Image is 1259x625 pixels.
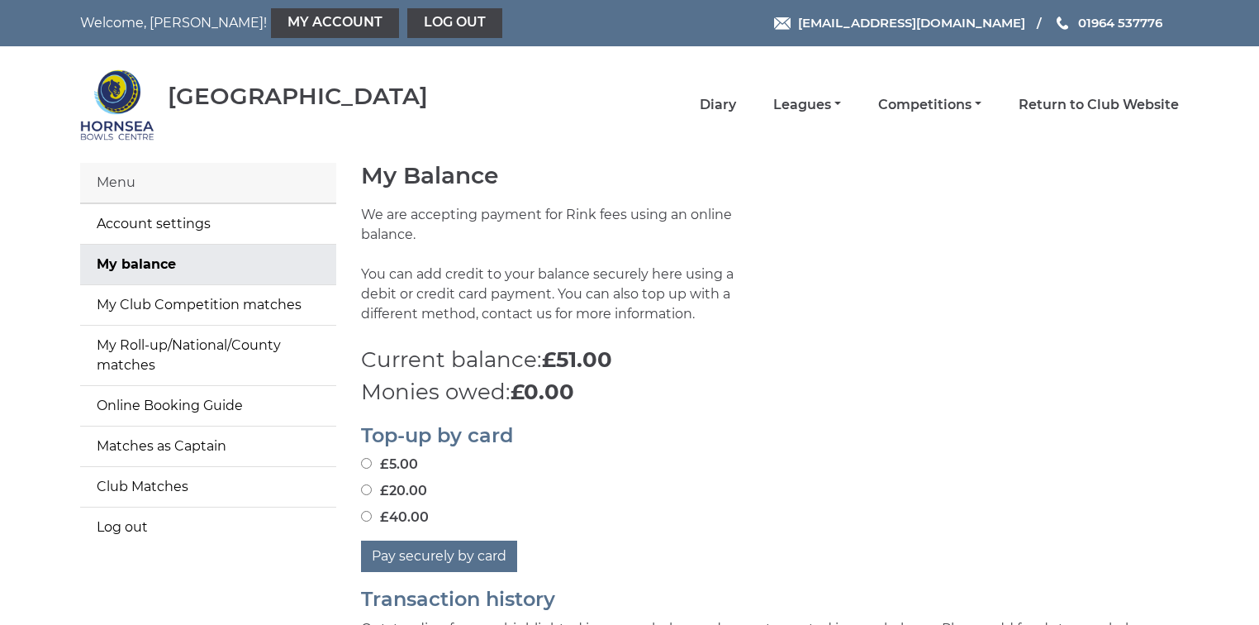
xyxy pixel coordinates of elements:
a: My Roll-up/National/County matches [80,326,336,385]
input: £20.00 [361,484,372,495]
h2: Transaction history [361,589,1179,610]
a: My balance [80,245,336,284]
strong: £51.00 [542,346,612,373]
input: £5.00 [361,458,372,469]
a: Leagues [773,96,841,114]
nav: Welcome, [PERSON_NAME]! [80,8,524,38]
a: Account settings [80,204,336,244]
label: £20.00 [361,481,427,501]
p: Monies owed: [361,376,1179,408]
a: Log out [80,508,336,547]
a: Phone us 01964 537776 [1054,13,1162,32]
a: Diary [700,96,736,114]
a: My Account [271,8,399,38]
input: £40.00 [361,511,372,522]
a: Matches as Captain [80,427,336,466]
div: Menu [80,163,336,203]
img: Email [774,17,791,30]
span: 01964 537776 [1078,15,1162,31]
img: Phone us [1057,17,1068,30]
a: Club Matches [80,467,336,507]
span: [EMAIL_ADDRESS][DOMAIN_NAME] [798,15,1025,31]
a: Return to Club Website [1019,96,1179,114]
strong: £0.00 [511,379,574,405]
p: Current balance: [361,344,1179,376]
h2: Top-up by card [361,425,1179,446]
p: We are accepting payment for Rink fees using an online balance. You can add credit to your balanc... [361,205,758,344]
img: Hornsea Bowls Centre [80,68,154,142]
a: Competitions [878,96,981,114]
label: £40.00 [361,508,429,527]
label: £5.00 [361,455,418,475]
h1: My Balance [361,163,1179,188]
div: [GEOGRAPHIC_DATA] [168,83,428,109]
a: Log out [407,8,502,38]
a: Online Booking Guide [80,386,336,426]
a: My Club Competition matches [80,285,336,325]
a: Email [EMAIL_ADDRESS][DOMAIN_NAME] [774,13,1025,32]
button: Pay securely by card [361,541,517,572]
